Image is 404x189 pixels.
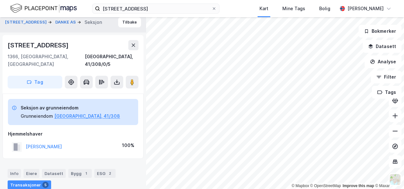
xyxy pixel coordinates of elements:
[282,5,305,12] div: Mine Tags
[100,4,212,13] input: Søk på adresse, matrikkel, gårdeiere, leietakere eller personer
[8,76,62,88] button: Tag
[68,169,92,178] div: Bygg
[122,142,134,149] div: 100%
[8,53,85,68] div: 1366, [GEOGRAPHIC_DATA], [GEOGRAPHIC_DATA]
[365,55,401,68] button: Analyse
[259,5,268,12] div: Kart
[83,170,89,177] div: 1
[94,169,116,178] div: ESG
[84,18,102,26] div: Seksjon
[347,5,384,12] div: [PERSON_NAME]
[359,25,401,38] button: Bokmerker
[54,112,120,120] button: [GEOGRAPHIC_DATA], 41/308
[5,19,48,25] button: [STREET_ADDRESS]
[8,130,138,138] div: Hjemmelshaver
[292,184,309,188] a: Mapbox
[8,169,21,178] div: Info
[55,19,77,25] button: DANKE AS
[42,182,49,188] div: 5
[21,104,120,112] div: Seksjon av grunneiendom
[363,40,401,53] button: Datasett
[85,53,138,68] div: [GEOGRAPHIC_DATA], 41/308/0/5
[343,184,374,188] a: Improve this map
[118,17,141,27] button: Tilbake
[21,112,53,120] div: Grunneiendom
[10,3,77,14] img: logo.f888ab2527a4732fd821a326f86c7f29.svg
[24,169,39,178] div: Eiere
[107,170,113,177] div: 2
[8,40,70,50] div: [STREET_ADDRESS]
[372,158,404,189] div: Kontrollprogram for chat
[372,158,404,189] iframe: Chat Widget
[310,184,341,188] a: OpenStreetMap
[319,5,330,12] div: Bolig
[42,169,66,178] div: Datasett
[371,71,401,83] button: Filter
[372,86,401,99] button: Tags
